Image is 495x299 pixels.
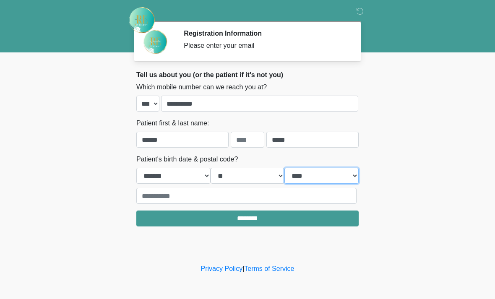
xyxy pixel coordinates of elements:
a: Terms of Service [244,265,294,272]
img: Agent Avatar [143,29,168,55]
label: Patient's birth date & postal code? [136,154,238,164]
label: Which mobile number can we reach you at? [136,82,267,92]
a: | [242,265,244,272]
h2: Tell us about you (or the patient if it's not you) [136,71,359,79]
img: Rehydrate Aesthetics & Wellness Logo [128,6,156,34]
a: Privacy Policy [201,265,243,272]
div: Please enter your email [184,41,346,51]
label: Patient first & last name: [136,118,209,128]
